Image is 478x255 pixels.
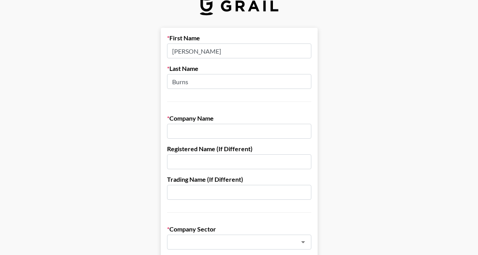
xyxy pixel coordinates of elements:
[167,114,311,122] label: Company Name
[298,237,309,248] button: Open
[167,225,311,233] label: Company Sector
[167,175,311,183] label: Trading Name (If Different)
[167,145,311,153] label: Registered Name (If Different)
[167,34,311,42] label: First Name
[167,65,311,72] label: Last Name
